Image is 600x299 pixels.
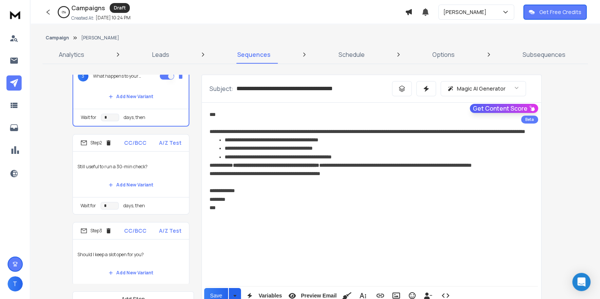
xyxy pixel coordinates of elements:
[59,50,84,59] p: Analytics
[77,244,184,265] p: Should I keep a slot open for you?
[299,293,338,299] span: Preview Email
[539,8,581,16] p: Get Free Credits
[62,10,66,14] p: 0 %
[8,276,23,291] button: T
[93,73,142,79] p: What happens to your wealth after Saudi?
[8,8,23,22] img: logo
[124,139,146,147] p: CC/BCC
[523,5,587,20] button: Get Free Credits
[441,81,526,96] button: Magic AI Generator
[71,3,105,13] h1: Campaigns
[159,139,181,147] p: A/Z Test
[96,15,131,21] p: [DATE] 10:24 PM
[428,45,459,64] a: Options
[338,50,364,59] p: Schedule
[470,104,538,113] button: Get Content Score
[233,45,275,64] a: Sequences
[152,50,169,59] p: Leads
[443,8,490,16] p: [PERSON_NAME]
[80,227,112,234] div: Step 3
[334,45,369,64] a: Schedule
[71,15,94,21] p: Created At:
[123,203,145,209] p: days, then
[159,227,181,235] p: A/Z Test
[148,45,174,64] a: Leads
[124,114,145,121] p: days, then
[518,45,570,64] a: Subsequences
[457,85,506,92] p: Magic AI Generator
[110,3,130,13] div: Draft
[523,50,565,59] p: Subsequences
[80,139,112,146] div: Step 2
[209,84,233,93] p: Subject:
[102,89,159,104] button: Add New Variant
[102,177,159,193] button: Add New Variant
[77,156,184,177] p: Still useful to run a 30-min check?
[521,116,538,124] div: Beta
[572,273,591,291] div: Open Intercom Messenger
[237,50,271,59] p: Sequences
[80,203,96,209] p: Wait for
[72,134,189,214] li: Step2CC/BCCA/Z TestStill useful to run a 30-min check?Add New VariantWait fordays, then
[81,114,96,121] p: Wait for
[54,45,89,64] a: Analytics
[102,265,159,280] button: Add New Variant
[81,35,119,41] p: [PERSON_NAME]
[257,293,283,299] span: Variables
[72,222,189,285] li: Step3CC/BCCA/Z TestShould I keep a slot open for you?Add New Variant
[432,50,455,59] p: Options
[46,35,69,41] button: Campaign
[124,227,146,235] p: CC/BCC
[78,71,88,81] span: 3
